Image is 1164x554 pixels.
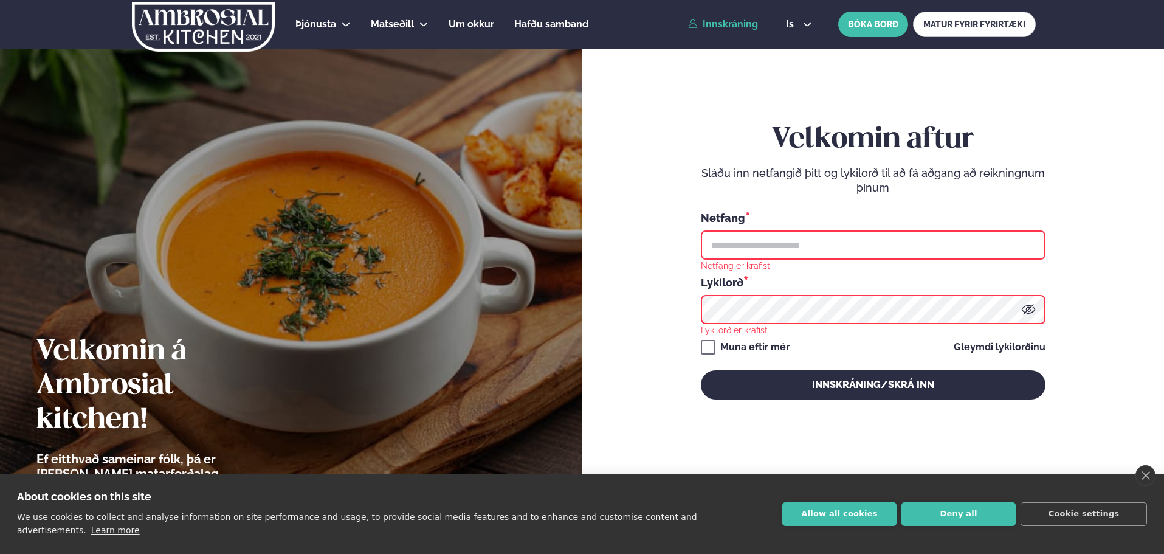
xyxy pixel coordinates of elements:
div: Netfang [701,210,1045,226]
p: Ef eitthvað sameinar fólk, þá er [PERSON_NAME] matarferðalag. [36,452,289,481]
button: Innskráning/Skrá inn [701,370,1045,400]
p: We use cookies to collect and analyse information on site performance and usage, to provide socia... [17,512,697,535]
a: Matseðill [371,17,414,32]
button: is [776,19,822,29]
a: Hafðu samband [514,17,588,32]
a: Gleymdi lykilorðinu [954,342,1045,352]
span: Matseðill [371,18,414,30]
h2: Velkomin á Ambrosial kitchen! [36,335,289,437]
div: Lykilorð er krafist [701,324,768,335]
a: close [1135,465,1155,486]
a: MATUR FYRIR FYRIRTÆKI [913,12,1036,37]
div: Lykilorð [701,274,1045,290]
span: Hafðu samband [514,18,588,30]
button: BÓKA BORÐ [838,12,908,37]
a: Innskráning [688,19,758,30]
span: Þjónusta [295,18,336,30]
a: Um okkur [449,17,494,32]
h2: Velkomin aftur [701,123,1045,157]
span: is [786,19,797,29]
p: Sláðu inn netfangið þitt og lykilorð til að fá aðgang að reikningnum þínum [701,166,1045,195]
strong: About cookies on this site [17,490,151,503]
button: Cookie settings [1021,502,1147,526]
a: Learn more [91,525,140,535]
div: Netfang er krafist [701,260,770,271]
img: logo [131,2,276,52]
a: Þjónusta [295,17,336,32]
button: Allow all cookies [782,502,897,526]
button: Deny all [901,502,1016,526]
span: Um okkur [449,18,494,30]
